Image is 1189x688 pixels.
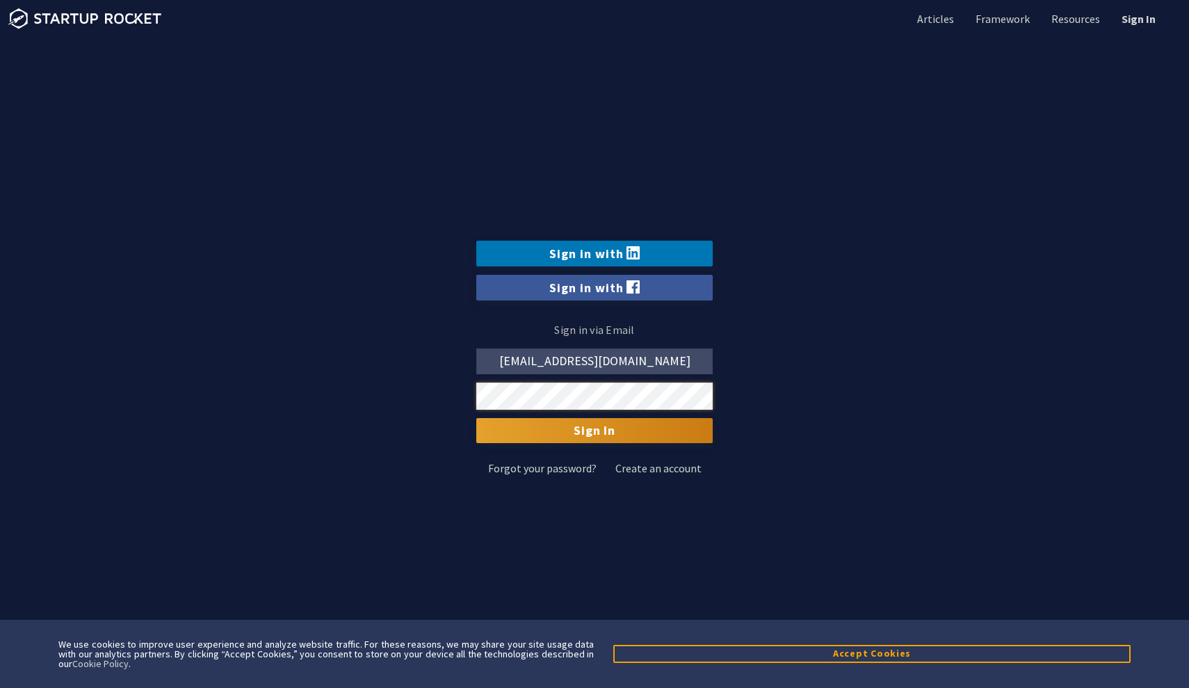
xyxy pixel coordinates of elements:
[914,11,954,26] a: Articles
[476,241,713,266] a: Sign in with
[973,11,1030,26] a: Framework
[72,657,129,670] a: Cookie Policy
[613,645,1131,662] button: Accept Cookies
[476,275,713,301] a: Sign in with
[1119,11,1156,26] a: Sign In
[615,463,702,474] a: Create an account
[488,463,597,474] a: Forgot your password?
[1049,11,1100,26] a: Resources
[476,418,713,443] input: Sign In
[58,639,594,669] div: We use cookies to improve user experience and analyze website traffic. For these reasons, we may ...
[476,320,713,340] p: Sign in via Email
